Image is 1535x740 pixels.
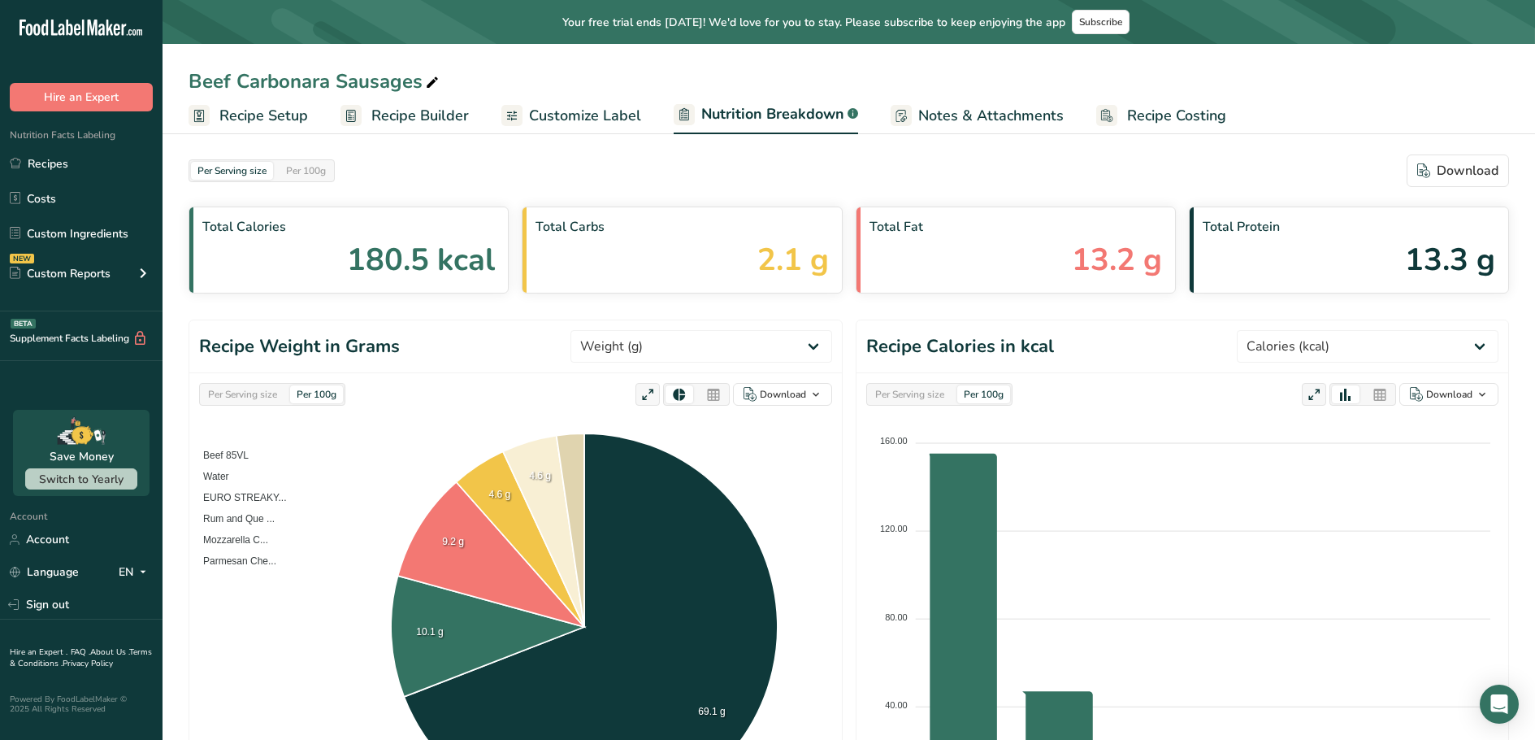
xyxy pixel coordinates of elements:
span: Nutrition Breakdown [701,103,844,125]
div: Per Serving size [191,162,273,180]
button: Download [1399,383,1498,406]
div: Custom Reports [10,265,111,282]
a: Language [10,558,79,586]
span: Recipe Builder [371,105,469,127]
span: Subscribe [1079,15,1122,28]
div: Per 100g [290,385,343,403]
span: 180.5 kcal [347,237,495,283]
div: Download [1426,387,1472,402]
button: Subscribe [1072,10,1130,34]
div: Per Serving size [202,385,284,403]
tspan: 80.00 [885,612,908,622]
span: 13.3 g [1405,237,1495,283]
tspan: 40.00 [885,700,908,710]
a: Terms & Conditions . [10,646,152,669]
div: NEW [10,254,34,263]
tspan: 120.00 [880,524,908,533]
span: 13.2 g [1072,237,1162,283]
h1: Recipe Weight in Grams [199,333,400,360]
span: Total Fat [869,217,1162,237]
div: Per 100g [957,385,1010,403]
tspan: 160.00 [880,436,908,446]
button: Switch to Yearly [25,468,137,490]
span: Parmesan Che... [191,555,276,567]
span: Total Carbs [536,217,828,237]
a: Notes & Attachments [891,98,1064,134]
div: Per Serving size [869,385,951,403]
h1: Recipe Calories in kcal [866,333,1054,360]
a: FAQ . [71,646,90,658]
div: BETA [11,319,36,329]
div: EN [119,563,153,582]
a: Recipe Costing [1096,98,1226,134]
span: Beef 85VL [191,450,249,461]
div: Powered By FoodLabelMaker © 2025 All Rights Reserved [10,694,153,714]
div: Download [1417,161,1498,181]
a: Recipe Setup [189,98,308,134]
div: Open Intercom Messenger [1480,685,1519,724]
span: Recipe Setup [219,105,308,127]
div: Save Money [50,448,114,465]
div: Download [760,387,806,402]
button: Download [1407,155,1509,187]
span: Recipe Costing [1127,105,1226,127]
span: Switch to Yearly [39,472,124,487]
div: Beef Carbonara Sausages [189,67,442,96]
span: Rum and Que ... [191,513,275,525]
a: Privacy Policy [63,658,113,669]
span: EURO STREAKY... [191,492,286,503]
a: Hire an Expert . [10,646,67,658]
span: Total Protein [1203,217,1495,237]
span: Total Calories [202,217,495,237]
span: Water [191,471,229,482]
a: About Us . [90,646,129,658]
a: Recipe Builder [340,98,469,134]
a: Nutrition Breakdown [674,96,858,135]
button: Hire an Expert [10,83,153,111]
span: Notes & Attachments [918,105,1064,127]
a: Customize Label [501,98,641,134]
span: Your free trial ends [DATE]! We'd love for you to stay. Please subscribe to keep enjoying the app [562,14,1065,31]
div: Per 100g [280,162,332,180]
button: Download [733,383,832,406]
span: 2.1 g [757,237,829,283]
span: Mozzarella C... [191,534,268,546]
span: Customize Label [529,105,641,127]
